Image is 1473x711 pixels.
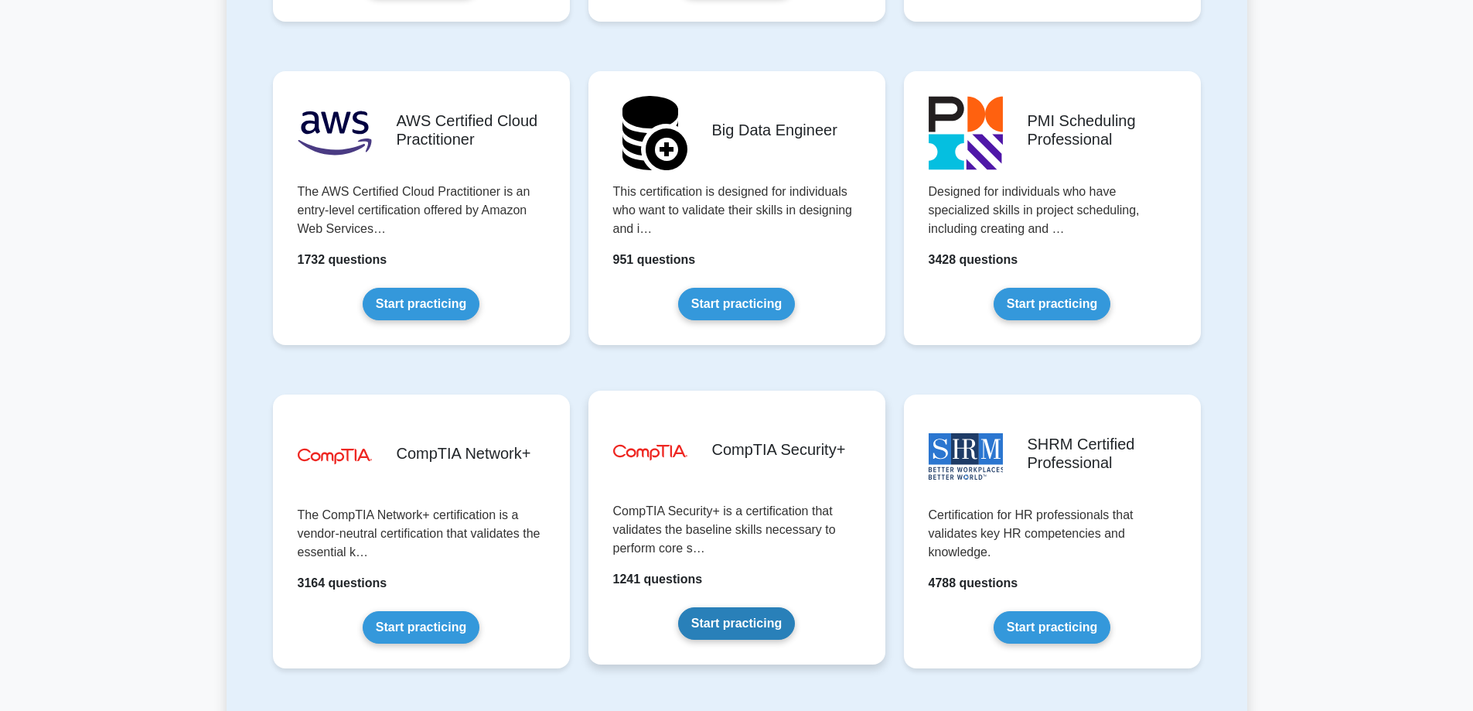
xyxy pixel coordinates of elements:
a: Start practicing [363,611,479,644]
a: Start practicing [994,611,1110,644]
a: Start practicing [678,607,795,640]
a: Start practicing [678,288,795,320]
a: Start practicing [994,288,1110,320]
a: Start practicing [363,288,479,320]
